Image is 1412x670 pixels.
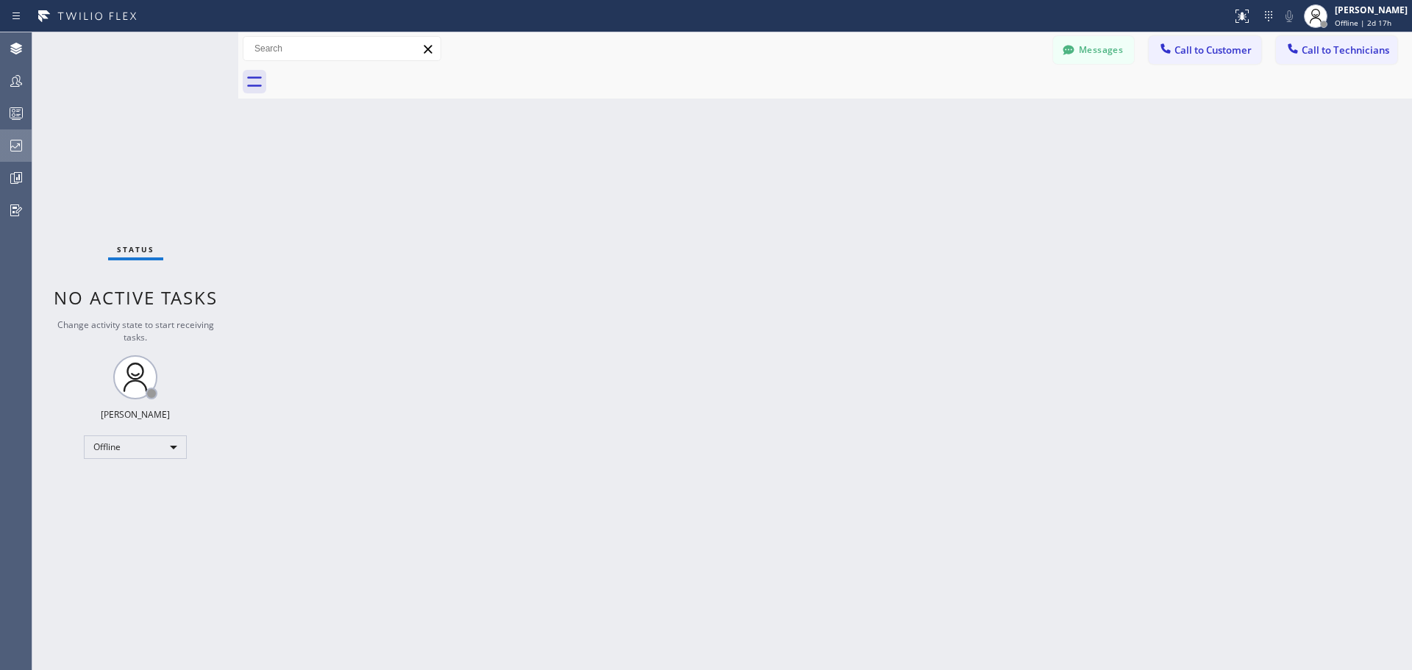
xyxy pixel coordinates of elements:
span: Offline | 2d 17h [1335,18,1391,28]
button: Call to Customer [1149,36,1261,64]
input: Search [243,37,441,60]
button: Mute [1279,6,1299,26]
span: No active tasks [54,285,218,310]
button: Call to Technicians [1276,36,1397,64]
span: Change activity state to start receiving tasks. [57,318,214,343]
button: Messages [1053,36,1134,64]
span: Status [117,244,154,254]
span: Call to Customer [1174,43,1252,57]
span: Call to Technicians [1302,43,1389,57]
div: Offline [84,435,187,459]
div: [PERSON_NAME] [1335,4,1408,16]
div: [PERSON_NAME] [101,408,170,421]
